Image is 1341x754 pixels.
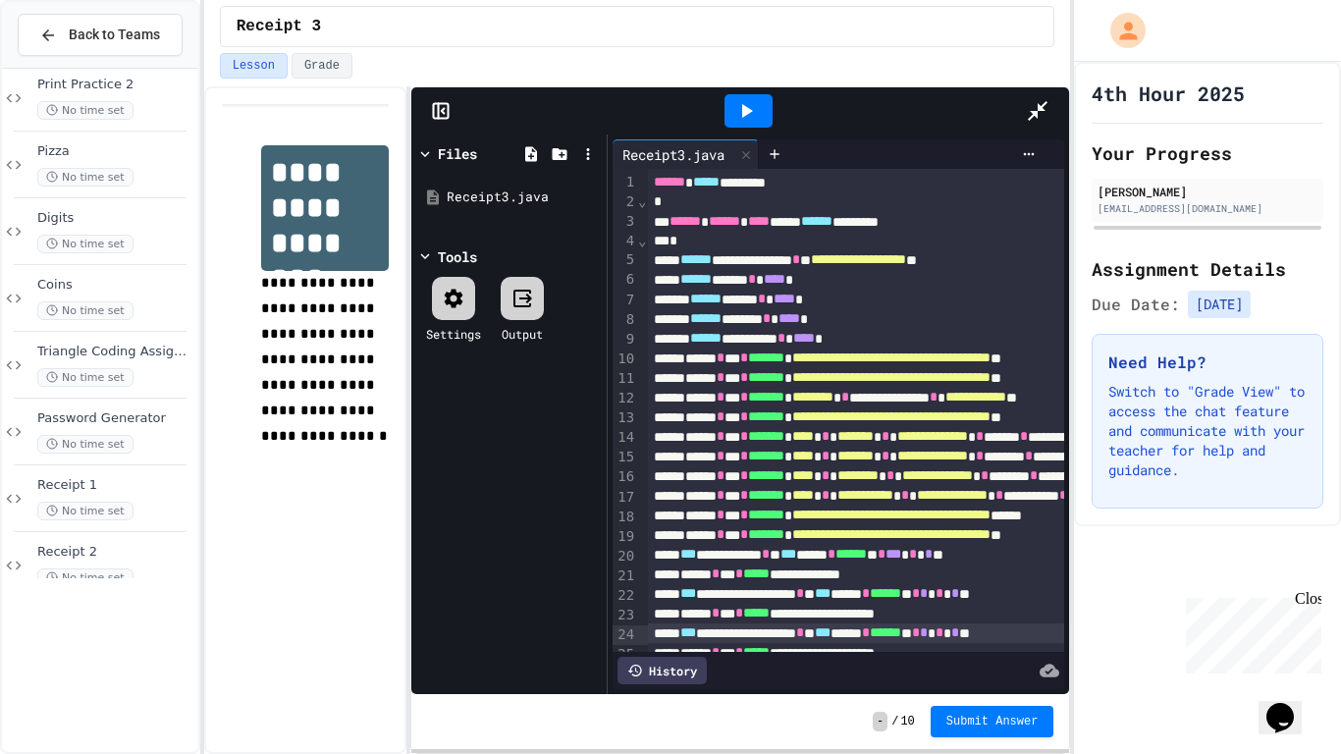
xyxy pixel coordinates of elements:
div: Chat with us now!Close [8,8,135,125]
div: Files [438,143,477,164]
div: 24 [613,625,637,645]
div: Receipt3.java [447,188,600,207]
span: Digits [37,210,194,227]
div: 14 [613,428,637,448]
div: 21 [613,566,637,586]
p: Switch to "Grade View" to access the chat feature and communicate with your teacher for help and ... [1108,382,1307,480]
div: Settings [426,325,481,343]
div: 9 [613,330,637,350]
span: No time set [37,368,134,387]
button: Lesson [220,53,288,79]
h2: Assignment Details [1092,255,1323,283]
div: 12 [613,389,637,408]
span: - [873,712,887,731]
div: 7 [613,291,637,310]
div: 17 [613,488,637,508]
div: [PERSON_NAME] [1098,183,1317,200]
iframe: chat widget [1259,675,1321,734]
div: History [617,657,707,684]
div: 10 [613,350,637,369]
div: 13 [613,408,637,428]
button: Grade [292,53,352,79]
span: No time set [37,101,134,120]
span: Pizza [37,143,194,160]
span: [DATE] [1188,291,1251,318]
div: [EMAIL_ADDRESS][DOMAIN_NAME] [1098,201,1317,216]
h2: Your Progress [1092,139,1323,167]
div: 25 [613,645,637,665]
span: No time set [37,568,134,587]
span: Coins [37,277,194,294]
div: 1 [613,173,637,192]
div: 6 [613,270,637,290]
span: Receipt 3 [237,15,321,38]
div: 3 [613,212,637,232]
span: 10 [900,714,914,729]
div: Tools [438,246,477,267]
div: 20 [613,547,637,566]
div: Receipt3.java [613,144,734,165]
div: 5 [613,250,637,270]
div: Output [502,325,543,343]
div: 23 [613,606,637,625]
span: Print Practice 2 [37,77,194,93]
div: 11 [613,369,637,389]
button: Submit Answer [931,706,1054,737]
span: Receipt 2 [37,544,194,561]
span: No time set [37,235,134,253]
span: Receipt 1 [37,477,194,494]
div: 8 [613,310,637,330]
span: No time set [37,168,134,187]
div: Receipt3.java [613,139,759,169]
div: 19 [613,527,637,547]
span: Fold line [637,193,647,209]
h1: 4th Hour 2025 [1092,80,1245,107]
span: Fold line [637,233,647,248]
span: Back to Teams [69,25,160,45]
span: Triangle Coding Assignment [37,344,194,360]
h3: Need Help? [1108,350,1307,374]
span: Submit Answer [946,714,1039,729]
span: Due Date: [1092,293,1180,316]
span: / [891,714,898,729]
div: 22 [613,586,637,606]
span: No time set [37,502,134,520]
div: 2 [613,192,637,212]
div: 18 [613,508,637,527]
div: 15 [613,448,637,467]
span: Password Generator [37,410,194,427]
span: No time set [37,435,134,454]
div: 16 [613,467,637,487]
button: Back to Teams [18,14,183,56]
span: No time set [37,301,134,320]
div: My Account [1090,8,1151,53]
div: 4 [613,232,637,251]
iframe: chat widget [1178,590,1321,673]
